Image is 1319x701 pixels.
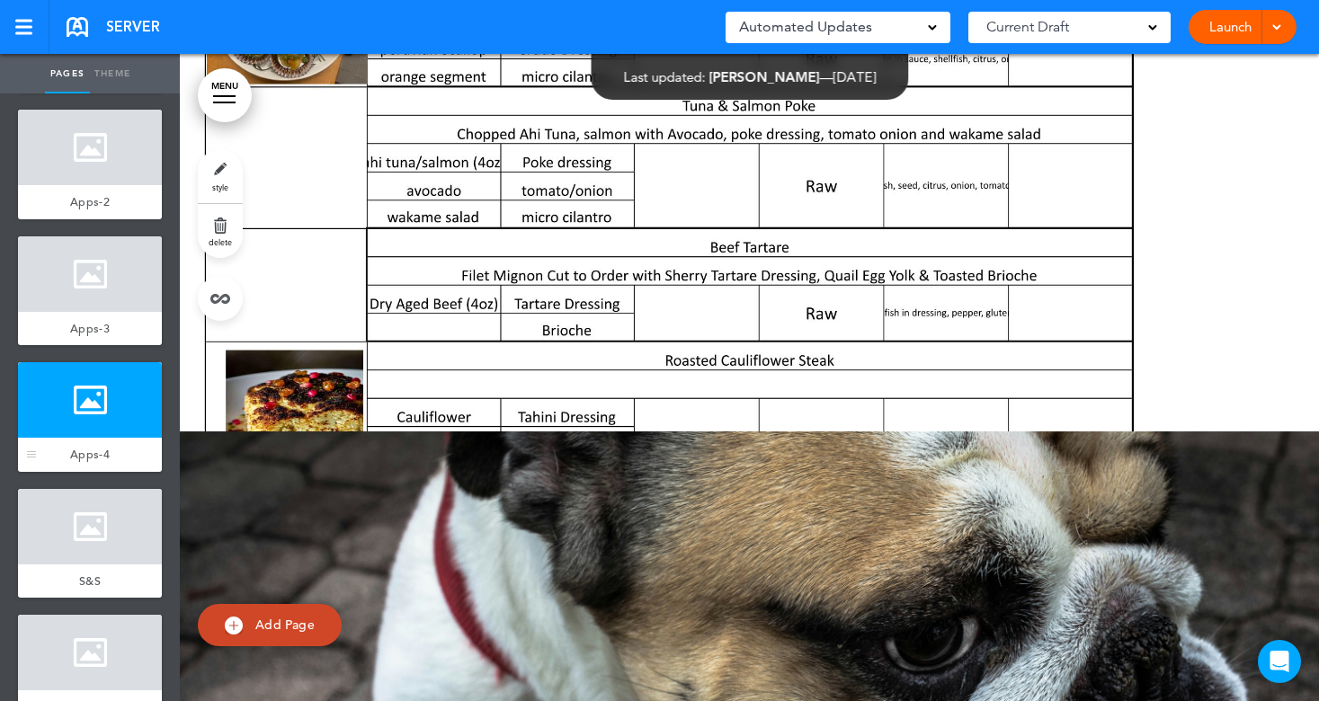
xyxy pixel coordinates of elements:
span: Add Page [255,617,315,633]
a: Theme [90,54,135,93]
span: [PERSON_NAME] [709,68,819,85]
span: Current Draft [986,14,1069,40]
a: MENU [198,68,252,122]
span: Apps-3 [70,321,110,336]
a: Launch [1202,10,1259,44]
img: add.svg [225,617,243,634]
span: delete [209,236,232,247]
a: Apps-3 [18,312,162,346]
a: delete [198,204,243,258]
div: — [623,70,876,84]
a: Apps-2 [18,185,162,219]
span: Last updated: [623,68,705,85]
span: S&S [79,573,101,589]
span: Apps-2 [70,194,110,209]
a: style [198,149,243,203]
span: style [212,182,228,192]
a: S&S [18,564,162,599]
div: Open Intercom Messenger [1258,640,1301,683]
span: Apps-4 [70,447,110,462]
span: [DATE] [833,68,876,85]
a: Add Page [198,604,342,646]
a: Pages [45,54,90,93]
span: SERVER [106,17,160,37]
span: Automated Updates [739,14,872,40]
a: Apps-4 [18,438,162,472]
